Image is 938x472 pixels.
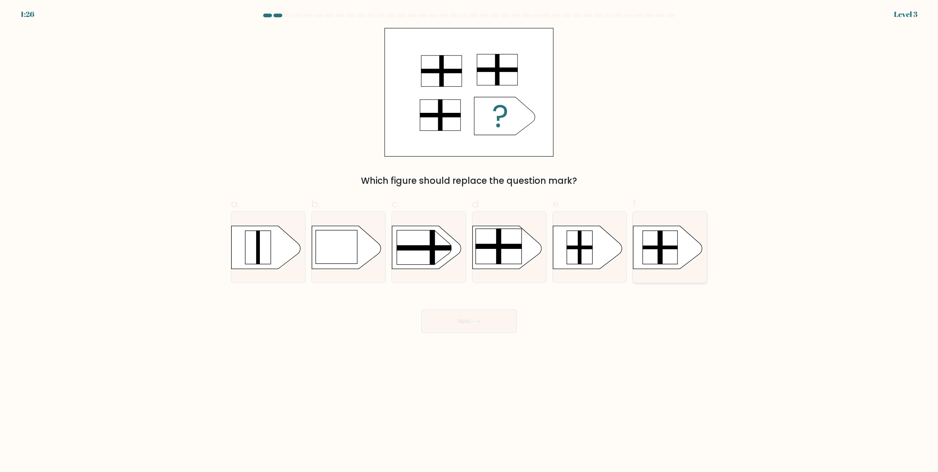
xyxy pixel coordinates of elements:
[421,310,517,333] button: Next
[311,197,320,211] span: b.
[235,174,703,187] div: Which figure should replace the question mark?
[894,9,917,20] div: Level 3
[633,197,638,211] span: f.
[472,197,481,211] span: d.
[391,197,400,211] span: c.
[552,197,561,211] span: e.
[231,197,240,211] span: a.
[21,9,34,20] div: 1:26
